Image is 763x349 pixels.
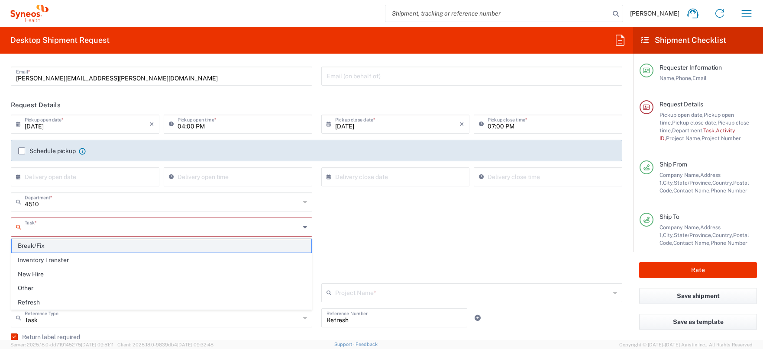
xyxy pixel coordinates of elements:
span: Client: 2025.18.0-9839db4 [117,342,213,347]
h2: Desktop Shipment Request [10,35,110,45]
span: Task, [703,127,716,134]
span: Name, [660,75,676,81]
span: Inventory Transfer [12,253,311,267]
h2: Shipment Checklist [641,35,726,45]
span: Country, [712,232,733,238]
span: [DATE] 09:32:48 [177,342,213,347]
span: State/Province, [674,179,712,186]
h2: Request Details [11,101,61,109]
a: Feedback [356,342,378,347]
span: City, [663,232,674,238]
div: This field is required [11,237,312,244]
span: Break/Fix [12,239,311,253]
span: City, [663,179,674,186]
span: Company Name, [660,224,700,231]
span: Project Number [702,135,741,141]
span: Other [12,282,311,295]
span: Phone Number [711,240,747,246]
input: Shipment, tracking or reference number [385,5,610,22]
span: Server: 2025.18.0-dd719145275 [10,342,113,347]
span: [DATE] 09:51:11 [81,342,113,347]
i: × [149,117,154,131]
button: Save shipment [639,288,757,304]
span: Country, [712,179,733,186]
i: × [459,117,464,131]
span: [PERSON_NAME] [630,10,679,17]
span: Phone Number [711,187,747,194]
span: Refresh [12,296,311,309]
span: Copyright © [DATE]-[DATE] Agistix Inc., All Rights Reserved [619,341,753,349]
span: Pickup close date, [672,119,718,126]
button: Rate [639,262,757,278]
span: Pickup open date, [660,112,704,118]
span: Phone, [676,75,692,81]
span: Department, [672,127,703,134]
label: Schedule pickup [18,147,76,154]
span: Ship To [660,213,679,220]
button: Save as template [639,314,757,330]
label: Return label required [11,333,80,340]
span: Project Name, [666,135,702,141]
span: Company Name, [660,172,700,178]
span: Ship From [660,161,687,168]
span: Email [692,75,707,81]
span: State/Province, [674,232,712,238]
span: Contact Name, [673,240,711,246]
a: Add Reference [472,312,484,324]
span: Request Details [660,101,703,108]
span: Requester Information [660,64,722,71]
span: New Hire [12,268,311,281]
span: Contact Name, [673,187,711,194]
a: Support [334,342,356,347]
